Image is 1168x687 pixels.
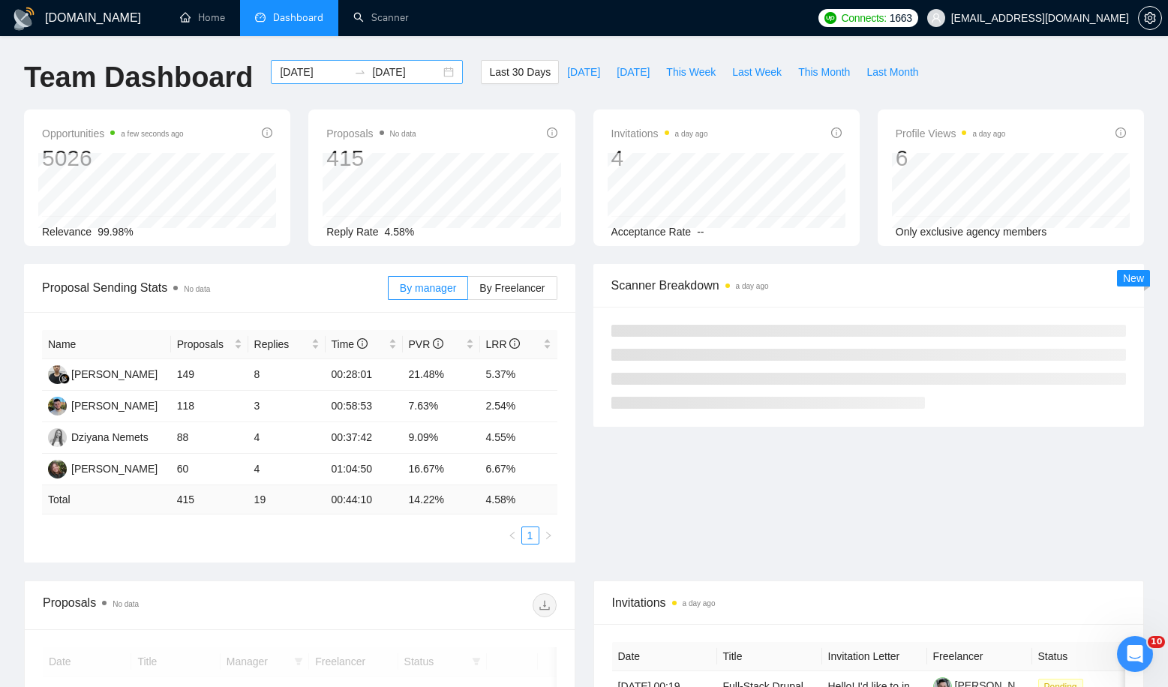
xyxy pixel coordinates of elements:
div: [PERSON_NAME] [71,366,158,382]
span: dashboard [255,12,266,22]
li: Previous Page [503,526,521,544]
span: Only exclusive agency members [896,226,1047,238]
td: 8 [248,359,326,391]
td: 3 [248,391,326,422]
span: 99.98% [98,226,133,238]
div: 6 [896,144,1006,172]
span: This Week [666,64,716,80]
span: Proposals [177,336,231,352]
button: [DATE] [608,60,658,84]
input: End date [372,64,440,80]
span: By manager [400,282,456,294]
time: a day ago [736,282,769,290]
th: Replies [248,330,326,359]
span: Profile Views [896,124,1006,142]
span: info-circle [547,127,557,138]
td: 6.67% [480,454,557,485]
th: Invitation Letter [822,642,927,671]
span: PVR [409,338,444,350]
th: Proposals [171,330,248,359]
td: 4 [248,454,326,485]
span: info-circle [357,338,368,349]
td: 14.22 % [403,485,480,514]
h1: Team Dashboard [24,60,253,95]
span: setting [1139,12,1161,24]
span: Invitations [612,593,1126,612]
span: Replies [254,336,308,352]
span: Last 30 Days [489,64,551,80]
div: 415 [326,144,416,172]
span: LRR [486,338,521,350]
span: Proposals [326,124,416,142]
td: 19 [248,485,326,514]
td: 88 [171,422,248,454]
button: [DATE] [559,60,608,84]
span: By Freelancer [479,282,545,294]
time: a day ago [675,130,708,138]
img: upwork-logo.png [824,12,836,24]
span: No data [390,130,416,138]
li: 1 [521,526,539,544]
span: Proposal Sending Stats [42,278,388,297]
a: DNDziyana Nemets [48,430,149,442]
div: [PERSON_NAME] [71,460,158,477]
td: 149 [171,359,248,391]
a: FG[PERSON_NAME] [48,367,158,379]
td: 16.67% [403,454,480,485]
div: Dziyana Nemets [71,429,149,445]
img: AK [48,397,67,415]
span: -- [697,226,704,238]
span: Last Month [866,64,918,80]
span: This Month [798,64,850,80]
span: [DATE] [567,64,600,80]
div: Proposals [43,593,299,617]
span: Dashboard [273,11,323,24]
span: Relevance [42,226,92,238]
a: setting [1138,12,1162,24]
img: HH [48,460,67,478]
img: FG [48,365,67,384]
img: logo [12,7,36,31]
td: 5.37% [480,359,557,391]
a: HH[PERSON_NAME] [48,462,158,474]
th: Title [717,642,822,671]
span: Last Week [732,64,782,80]
td: 4 [248,422,326,454]
span: Connects: [841,10,886,26]
td: 00:44:10 [326,485,403,514]
span: [DATE] [617,64,650,80]
span: Time [332,338,368,350]
th: Name [42,330,171,359]
li: Next Page [539,526,557,544]
span: left [508,531,517,540]
td: 00:58:53 [326,391,403,422]
span: info-circle [433,338,443,349]
td: 415 [171,485,248,514]
span: No data [184,285,210,293]
img: gigradar-bm.png [59,373,70,384]
span: No data [113,600,139,608]
span: 1663 [890,10,912,26]
button: Last Month [858,60,926,84]
a: AK[PERSON_NAME] [48,399,158,411]
th: Status [1032,642,1137,671]
td: 4.55% [480,422,557,454]
span: to [354,66,366,78]
a: 1 [522,527,539,544]
img: DN [48,428,67,447]
button: Last 30 Days [481,60,559,84]
button: setting [1138,6,1162,30]
span: 10 [1148,636,1165,648]
th: Date [612,642,717,671]
th: Freelancer [927,642,1032,671]
td: 4.58 % [480,485,557,514]
span: info-circle [1115,127,1126,138]
time: a day ago [683,599,716,607]
button: This Week [658,60,724,84]
td: 118 [171,391,248,422]
span: Invitations [611,124,708,142]
input: Start date [280,64,348,80]
td: 60 [171,454,248,485]
a: searchScanner [353,11,409,24]
td: Total [42,485,171,514]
